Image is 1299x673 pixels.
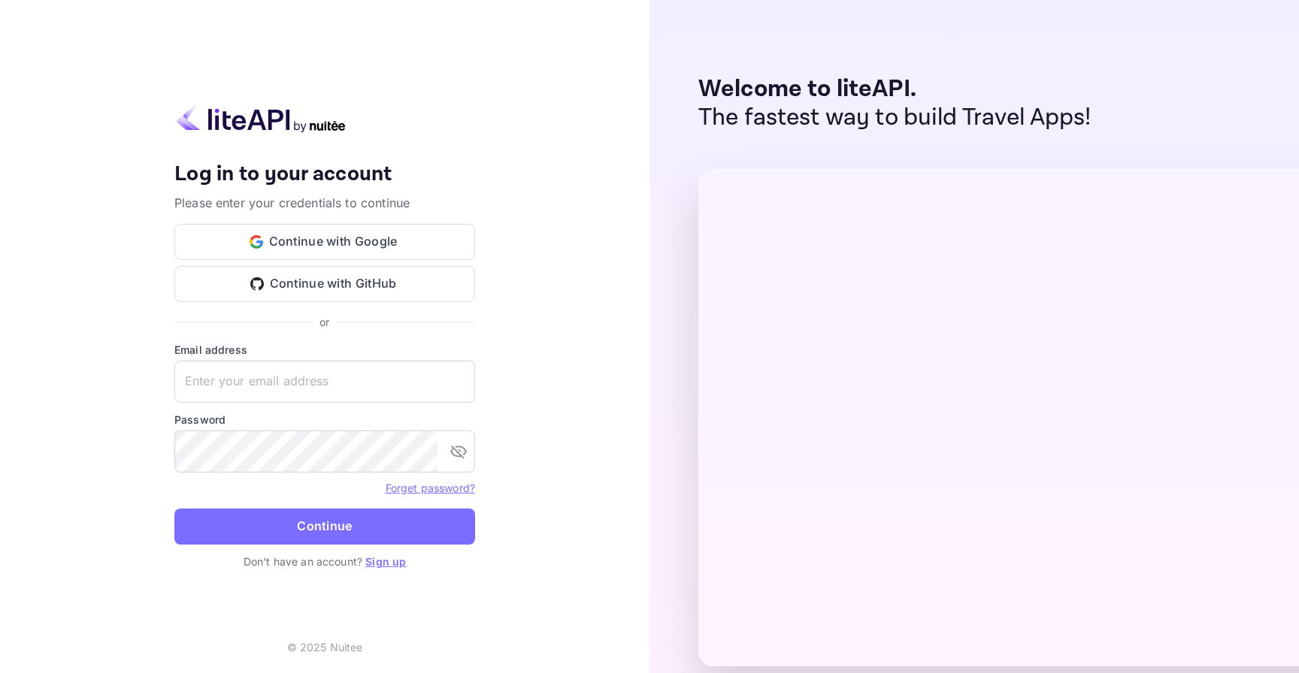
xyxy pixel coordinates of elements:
a: Sign up [365,555,406,568]
p: Welcome to liteAPI. [698,75,1092,104]
a: Forget password? [386,480,475,495]
button: Continue with GitHub [174,266,475,302]
p: or [319,314,329,330]
p: © 2025 Nuitee [287,639,363,655]
a: Forget password? [386,481,475,494]
img: liteapi [174,104,347,133]
button: Continue with Google [174,224,475,260]
button: toggle password visibility [444,436,474,466]
p: Don't have an account? [174,554,475,569]
button: Continue [174,509,475,545]
p: Please enter your credentials to continue [174,194,475,212]
label: Password [174,412,475,427]
h4: Log in to your account [174,161,475,188]
label: Email address [174,342,475,358]
p: The fastest way to build Travel Apps! [698,104,1092,132]
input: Enter your email address [174,361,475,403]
